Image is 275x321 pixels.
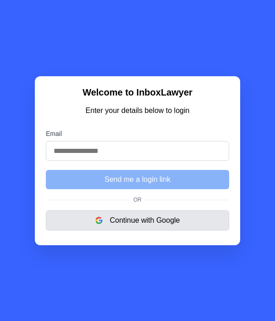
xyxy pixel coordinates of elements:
h1: Welcome to InboxLawyer [46,87,229,98]
img: google logo [95,217,103,224]
p: Enter your details below to login [46,105,229,116]
button: Send me a login link [46,170,229,189]
button: Continue with Google [46,210,229,231]
span: Or [130,197,145,203]
label: Email [46,130,229,137]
